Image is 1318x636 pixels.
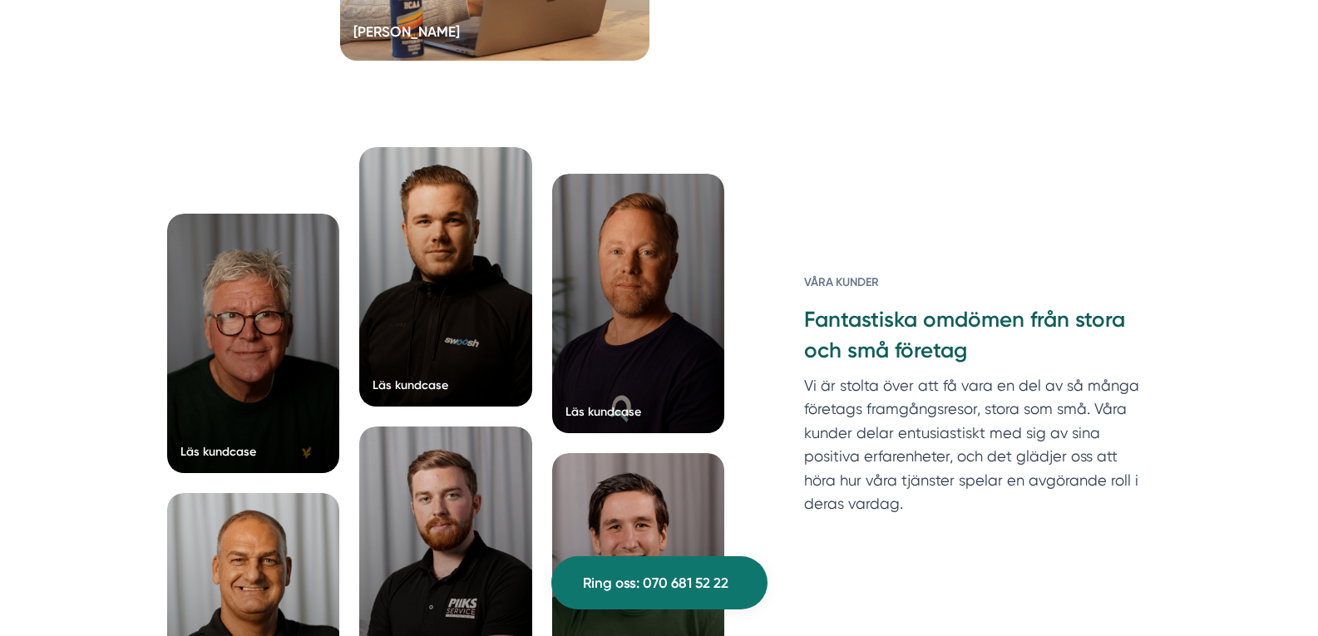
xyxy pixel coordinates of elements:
a: Läs kundcase [359,147,532,407]
p: Vi är stolta över att få vara en del av så många företags framgångsresor, stora som små. Våra kun... [804,374,1151,525]
div: Läs kundcase [565,403,641,420]
a: Läs kundcase [167,214,340,473]
span: Ring oss: 070 681 52 22 [583,572,728,594]
div: Läs kundcase [180,443,256,460]
h6: Våra kunder [804,274,1151,305]
a: Läs kundcase [552,174,725,433]
h5: [PERSON_NAME] [353,21,460,47]
a: Ring oss: 070 681 52 22 [551,556,768,609]
h3: Fantastiska omdömen från stora och små företag [804,305,1151,373]
div: Läs kundcase [373,377,448,393]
